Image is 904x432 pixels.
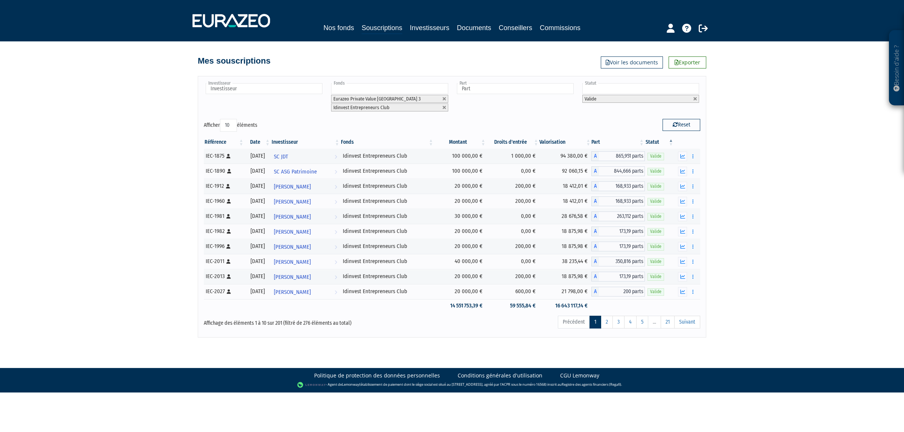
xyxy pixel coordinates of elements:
a: Voir les documents [601,56,663,68]
td: 1 000,00 € [486,149,539,164]
label: Afficher éléments [204,119,257,132]
span: 173,19 parts [599,272,644,281]
td: 20 000,00 € [434,239,487,254]
a: Nos fonds [324,23,354,33]
td: 94 380,00 € [539,149,592,164]
td: 200,00 € [486,194,539,209]
span: Valide [647,213,664,220]
div: A - Idinvest Entrepreneurs Club [591,196,644,206]
td: 20 000,00 € [434,269,487,284]
a: Lemonway [342,382,359,387]
th: Investisseur: activer pour trier la colonne par ordre croissant [271,136,341,149]
td: 18 412,01 € [539,194,592,209]
span: Eurazeo Private Value [GEOGRAPHIC_DATA] 3 [333,96,421,102]
div: A - Idinvest Entrepreneurs Club [591,287,644,297]
span: Valide [647,228,664,235]
a: Investisseurs [410,23,449,33]
i: Voir l'investisseur [334,255,337,269]
a: [PERSON_NAME] [271,254,341,269]
a: Registre des agents financiers (Regafi) [562,382,621,387]
div: IEC-1960 [206,197,242,205]
span: 263,112 parts [599,211,644,221]
a: Suivant [674,316,700,329]
a: 2 [601,316,613,329]
a: Conditions générales d'utilisation [458,372,542,379]
th: Date: activer pour trier la colonne par ordre croissant [244,136,271,149]
div: - Agent de (établissement de paiement dont le siège social est situé au [STREET_ADDRESS], agréé p... [8,381,896,389]
span: 844,666 parts [599,166,644,176]
td: 18 875,98 € [539,269,592,284]
span: 168,933 parts [599,196,644,206]
td: 100 000,00 € [434,164,487,179]
span: [PERSON_NAME] [274,210,311,224]
div: A - Idinvest Entrepreneurs Club [591,257,644,266]
td: 16 643 117,14 € [539,299,592,312]
div: Idinvest Entrepreneurs Club [343,257,431,265]
button: Reset [663,119,700,131]
a: Conseillers [499,23,532,33]
a: 5 [636,316,648,329]
a: 4 [624,316,637,329]
a: [PERSON_NAME] [271,179,341,194]
span: Valide [647,273,664,280]
div: [DATE] [247,197,268,205]
i: Voir l'investisseur [334,165,337,179]
div: Affichage des éléments 1 à 10 sur 201 (filtré de 276 éléments au total) [204,315,404,327]
a: [PERSON_NAME] [271,209,341,224]
td: 59 555,84 € [486,299,539,312]
span: 865,951 parts [599,151,644,161]
div: [DATE] [247,212,268,220]
td: 0,00 € [486,224,539,239]
div: IEC-2011 [206,257,242,265]
a: Documents [457,23,491,33]
div: IEC-1912 [206,182,242,190]
div: Idinvest Entrepreneurs Club [343,212,431,220]
span: A [591,227,599,236]
a: 3 [612,316,625,329]
td: 14 551 753,39 € [434,299,487,312]
div: IEC-2013 [206,272,242,280]
i: Voir l'investisseur [334,285,337,299]
span: Idinvest Entrepreneurs Club [333,105,389,110]
img: logo-lemonway.png [297,381,326,389]
div: Idinvest Entrepreneurs Club [343,182,431,190]
span: A [591,257,599,266]
span: [PERSON_NAME] [274,225,311,239]
a: Exporter [669,56,706,68]
div: Idinvest Entrepreneurs Club [343,227,431,235]
td: 600,00 € [486,284,539,299]
div: [DATE] [247,167,268,175]
div: IEC-1875 [206,152,242,160]
span: [PERSON_NAME] [274,285,311,299]
i: Voir l'investisseur [334,210,337,224]
span: [PERSON_NAME] [274,255,311,269]
span: Valide [585,96,596,102]
td: 0,00 € [486,164,539,179]
td: 20 000,00 € [434,194,487,209]
div: [DATE] [247,287,268,295]
div: Idinvest Entrepreneurs Club [343,287,431,295]
span: A [591,287,599,297]
i: [Français] Personne physique [226,214,231,219]
td: 20 000,00 € [434,179,487,194]
div: A - Idinvest Entrepreneurs Club [591,227,644,236]
th: Part: activer pour trier la colonne par ordre croissant [591,136,644,149]
td: 20 000,00 € [434,224,487,239]
a: Politique de protection des données personnelles [314,372,440,379]
div: A - Idinvest Entrepreneurs Club [591,242,644,251]
i: [Français] Personne physique [227,229,231,234]
th: Droits d'entrée: activer pour trier la colonne par ordre croissant [486,136,539,149]
h4: Mes souscriptions [198,56,270,65]
span: [PERSON_NAME] [274,270,311,284]
select: Afficheréléments [220,119,237,132]
i: [Français] Personne physique [226,154,231,158]
i: [Français] Personne physique [227,274,231,279]
div: [DATE] [247,152,268,160]
span: SC JDT [274,150,288,164]
span: Valide [647,258,664,265]
div: A - Idinvest Entrepreneurs Club [591,166,644,176]
div: A - Idinvest Entrepreneurs Club [591,151,644,161]
div: IEC-2027 [206,287,242,295]
td: 40 000,00 € [434,254,487,269]
div: A - Idinvest Entrepreneurs Club [591,211,644,221]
